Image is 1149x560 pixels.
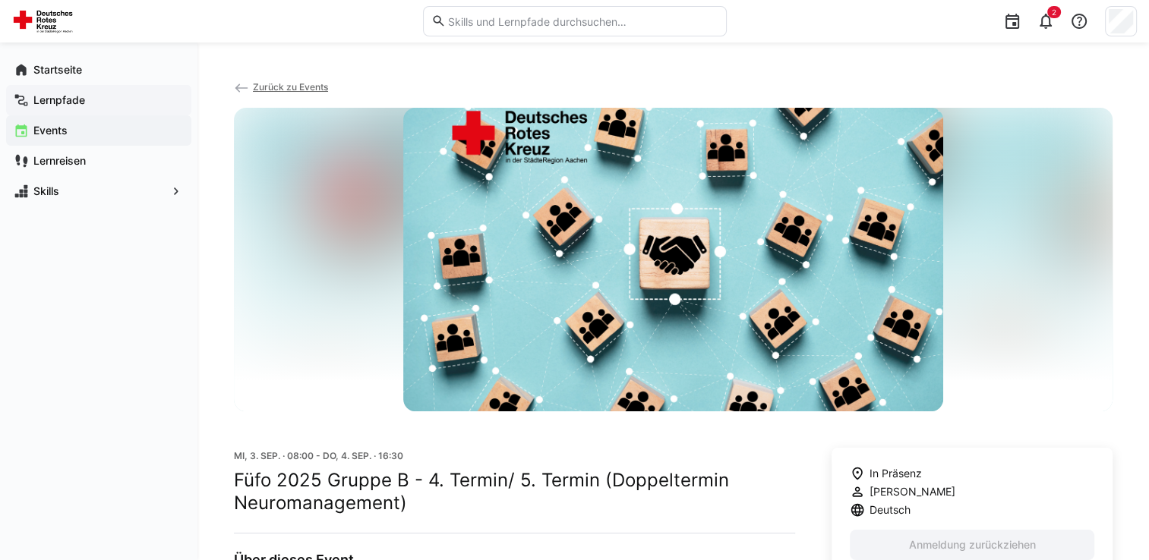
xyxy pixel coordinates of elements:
button: Anmeldung zurückziehen [850,530,1094,560]
span: 2 [1052,8,1056,17]
h2: Füfo 2025 Gruppe B - 4. Termin/ 5. Termin (Doppeltermin Neuromanagement) [234,469,795,514]
span: [PERSON_NAME] [870,484,955,499]
a: Zurück zu Events [234,81,328,93]
span: Mi, 3. Sep. · 08:00 - Do, 4. Sep. · 16:30 [234,450,403,461]
span: Anmeldung zurückziehen [907,537,1038,552]
span: In Präsenz [870,466,922,481]
input: Skills und Lernpfade durchsuchen… [446,14,718,28]
span: Zurück zu Events [253,81,328,93]
span: Deutsch [870,502,911,518]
